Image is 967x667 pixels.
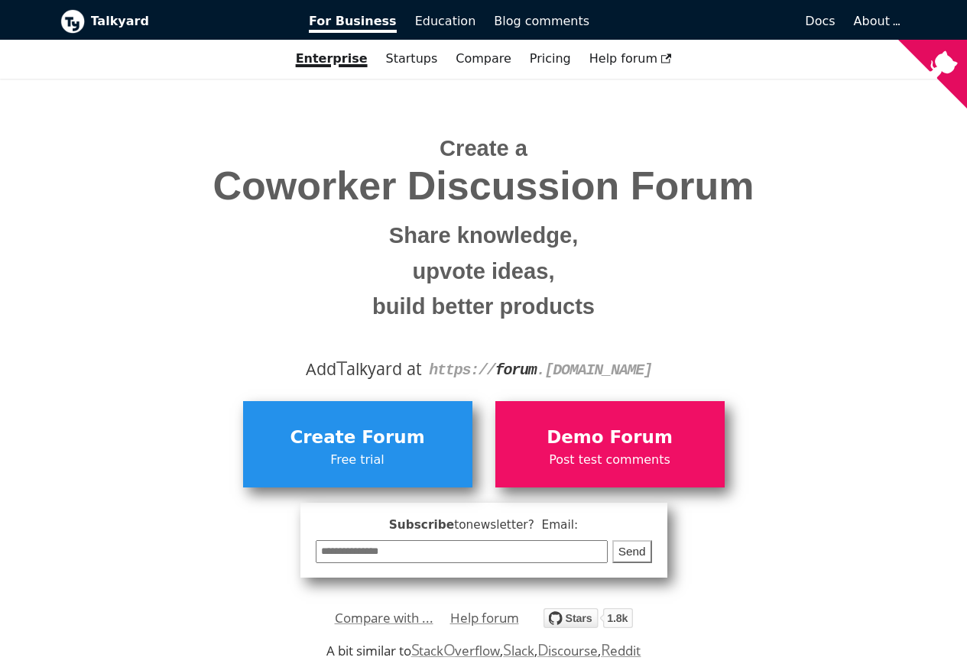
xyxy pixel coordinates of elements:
span: S [411,639,420,660]
a: About [854,14,898,28]
a: Compare [456,51,511,66]
small: Share knowledge, [72,218,896,254]
a: Demo ForumPost test comments [495,401,725,487]
span: S [503,639,511,660]
a: Create ForumFree trial [243,401,472,487]
span: R [601,639,611,660]
span: T [336,354,347,381]
span: Create Forum [251,423,465,452]
span: Post test comments [503,450,717,470]
span: Free trial [251,450,465,470]
strong: forum [495,361,537,379]
span: D [537,639,549,660]
a: Education [406,8,485,34]
a: Talkyard logoTalkyard [60,9,288,34]
button: Send [612,540,652,564]
a: Reddit [601,642,641,659]
b: Talkyard [91,11,288,31]
a: Discourse [537,642,598,659]
a: Docs [599,8,845,34]
span: Create a [440,136,527,160]
div: Add alkyard at [72,356,896,382]
a: Blog comments [485,8,599,34]
span: Coworker Discussion Forum [72,164,896,208]
a: Slack [503,642,534,659]
span: O [443,639,456,660]
span: Demo Forum [503,423,717,452]
small: upvote ideas, [72,254,896,290]
span: to newsletter ? Email: [454,518,578,532]
img: talkyard.svg [544,608,633,628]
code: https:// . [DOMAIN_NAME] [429,361,652,379]
a: Startups [377,46,447,72]
a: Help forum [450,607,519,630]
a: StackOverflow [411,642,501,659]
span: Subscribe [316,516,652,535]
span: Blog comments [494,14,589,28]
span: Education [415,14,476,28]
a: Star debiki/talkyard on GitHub [544,610,633,633]
a: Pricing [521,46,580,72]
a: For Business [300,8,406,34]
span: Help forum [589,51,672,66]
a: Enterprise [287,46,377,72]
span: For Business [309,14,397,33]
span: Docs [805,14,835,28]
a: Compare with ... [335,607,433,630]
a: Help forum [580,46,681,72]
img: Talkyard logo [60,9,85,34]
small: build better products [72,289,896,325]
